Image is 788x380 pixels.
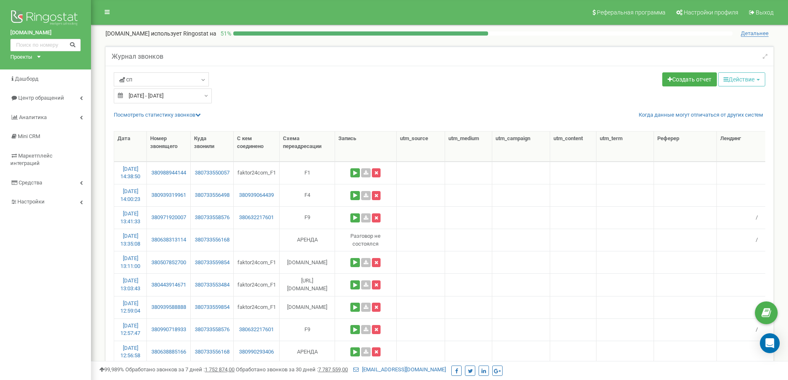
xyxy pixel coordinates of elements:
a: Скачать [361,258,371,267]
a: 380638313114 [150,236,187,244]
a: 380939588888 [150,304,187,311]
u: 1 752 874,00 [205,366,235,373]
th: Дата [114,131,147,162]
td: [URL][DOMAIN_NAME] [280,273,335,296]
td: faktor24com_F1 [234,162,280,184]
a: [DATE] 12:59:04 [120,300,140,314]
a: [EMAIL_ADDRESS][DOMAIN_NAME] [353,366,446,373]
a: Скачать [361,191,371,200]
a: Когда данные могут отличаться от других систем [639,111,763,119]
span: Центр обращений [18,95,64,101]
a: 380632217601 [237,214,276,222]
td: [DOMAIN_NAME] [280,296,335,318]
p: 51 % [216,29,233,38]
h5: Журнал звонков [112,53,163,60]
a: [DATE] 12:56:58 [120,345,140,359]
div: Проекты [10,53,32,61]
span: сп [119,75,132,84]
div: Open Intercom Messenger [760,333,780,353]
span: Аналитика [19,114,47,120]
span: Настройки профиля [684,9,738,16]
a: 380632217601 [237,326,276,334]
a: [DATE] 14:00:23 [120,188,140,202]
a: Скачать [361,303,371,312]
a: 380733556498 [194,191,230,199]
td: F9 [280,318,335,341]
a: 380733556168 [194,348,230,356]
th: utm_content [550,131,596,162]
th: utm_source [397,131,445,162]
span: Обработано звонков за 7 дней : [125,366,235,373]
span: Средства [19,179,42,186]
th: Номер звонящего [147,131,191,162]
span: Маркетплейс интеграций [10,153,53,167]
img: Ringostat logo [10,8,81,29]
u: 7 787 559,00 [318,366,348,373]
a: Скачать [361,168,371,177]
a: [DATE] 13:35:08 [120,233,140,247]
a: [DATE] 13:11:00 [120,255,140,269]
a: 380443914671 [150,281,187,289]
td: F9 [280,206,335,229]
a: [DATE] 14:38:50 [120,166,140,180]
th: С кем соединено [234,131,280,162]
button: Удалить запись [372,303,381,312]
td: F4 [280,184,335,206]
span: Дашборд [15,76,38,82]
td: АРЕНДА [280,229,335,251]
span: / [756,237,758,243]
td: Разговор не состоялся [335,229,397,251]
button: Удалить запись [372,213,381,222]
span: / [756,326,758,332]
a: 380990293406 [237,348,276,356]
a: 380733558576 [194,326,230,334]
a: Скачать [361,280,371,289]
a: сп [114,72,209,86]
a: 380990718933 [150,326,187,334]
span: использует Ringostat на [151,30,216,37]
th: Куда звонили [191,131,234,162]
a: 380733556168 [194,236,230,244]
a: Скачать [361,325,371,334]
input: Поиск по номеру [10,39,81,51]
a: 380733558576 [194,214,230,222]
td: F1 [280,162,335,184]
a: [DATE] 13:41:33 [120,210,140,225]
p: [DOMAIN_NAME] [105,29,216,38]
button: Удалить запись [372,168,381,177]
th: utm_term [596,131,654,162]
td: faktor24com_F1 [234,251,280,273]
button: Удалить запись [372,280,381,289]
td: АРЕНДА [280,341,335,363]
button: Удалить запись [372,325,381,334]
a: 380971920007 [150,214,187,222]
th: utm_campaign [492,131,550,162]
a: 380988944144 [150,169,187,177]
td: faktor24com_F1 [234,296,280,318]
a: Посмотреть cтатистику звонков [114,112,201,118]
a: Скачать [361,347,371,356]
span: Детальнее [741,30,769,37]
a: Создать отчет [662,72,717,86]
a: 380733553484 [194,281,230,289]
span: Выход [756,9,774,16]
a: 380638885166 [150,348,187,356]
a: 380507852700 [150,259,187,267]
a: [DOMAIN_NAME] [10,29,81,37]
span: / [756,214,758,220]
a: 380733559854 [194,259,230,267]
span: Обработано звонков за 30 дней : [236,366,348,373]
a: [DATE] 12:57:47 [120,323,140,337]
button: Удалить запись [372,347,381,356]
button: Удалить запись [372,258,381,267]
td: faktor24com_F1 [234,273,280,296]
button: Удалить запись [372,191,381,200]
button: Действие [718,72,765,86]
th: Запись [335,131,397,162]
a: [DATE] 13:03:43 [120,277,140,292]
a: Скачать [361,213,371,222]
span: 99,989% [99,366,124,373]
a: 380733559854 [194,304,230,311]
span: Mini CRM [18,133,40,139]
a: 380939319961 [150,191,187,199]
